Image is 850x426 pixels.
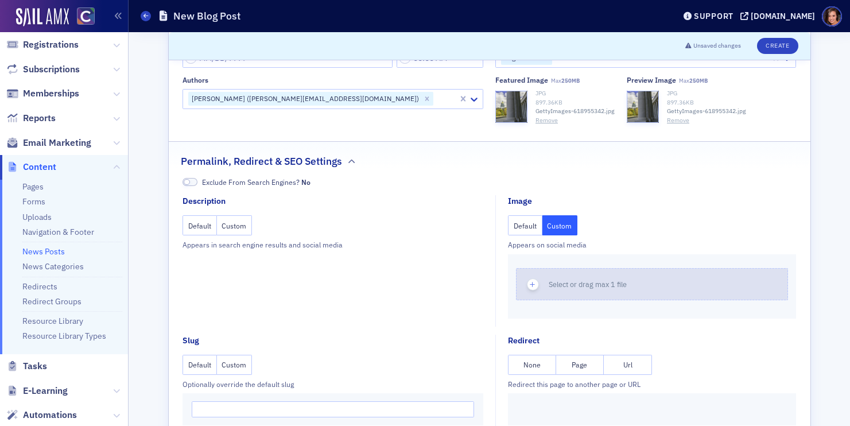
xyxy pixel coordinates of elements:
[421,92,433,106] div: Remove Alicia Gelinas (alicia@cocpa.org)
[508,195,532,207] div: Image
[508,379,796,389] div: Redirect this page to another page or URL
[508,239,796,250] div: Appears on social media
[183,239,483,250] div: Appears in search engine results and social media
[535,98,615,107] div: 897.36 KB
[6,161,56,173] a: Content
[173,9,240,23] h1: New Blog Post
[542,215,578,235] button: Custom
[23,63,80,76] span: Subscriptions
[693,41,741,51] span: Unsaved changes
[535,107,615,116] span: GettyImages-618955342.jpg
[22,227,94,237] a: Navigation & Footer
[508,355,556,375] button: None
[6,409,77,421] a: Automations
[22,296,81,307] a: Redirect Groups
[69,7,95,27] a: View Homepage
[183,76,208,84] div: Authors
[627,76,676,84] div: Preview image
[6,137,91,149] a: Email Marketing
[751,11,815,21] div: [DOMAIN_NAME]
[740,12,819,20] button: [DOMAIN_NAME]
[301,177,310,187] span: No
[23,409,77,421] span: Automations
[202,177,310,187] span: Exclude From Search Engines?
[22,281,57,292] a: Redirects
[22,246,65,257] a: News Posts
[6,87,79,100] a: Memberships
[183,215,217,235] button: Default
[667,98,746,107] div: 897.36 KB
[535,89,615,98] div: JPG
[757,38,798,54] button: Create
[6,38,79,51] a: Registrations
[23,38,79,51] span: Registrations
[183,335,199,347] div: Slug
[22,196,45,207] a: Forms
[23,137,91,149] span: Email Marketing
[667,107,746,116] span: GettyImages-618955342.jpg
[679,77,708,84] span: Max
[22,331,106,341] a: Resource Library Types
[183,178,197,187] span: No
[217,215,253,235] button: Custom
[217,355,253,375] button: Custom
[561,77,580,84] span: 250MB
[549,280,627,289] span: Select or drag max 1 file
[183,355,217,375] button: Default
[516,268,788,300] button: Select or drag max 1 file
[23,112,56,125] span: Reports
[667,89,746,98] div: JPG
[6,385,68,397] a: E-Learning
[23,161,56,173] span: Content
[694,11,733,21] div: Support
[822,6,842,26] span: Profile
[556,355,604,375] button: Page
[667,116,689,125] button: Remove
[23,385,68,397] span: E-Learning
[22,261,84,272] a: News Categories
[23,360,47,373] span: Tasks
[6,63,80,76] a: Subscriptions
[77,7,95,25] img: SailAMX
[495,76,548,84] div: Featured Image
[508,335,540,347] div: Redirect
[22,316,83,326] a: Resource Library
[604,355,652,375] button: Url
[508,215,542,235] button: Default
[6,112,56,125] a: Reports
[22,181,44,192] a: Pages
[16,8,69,26] img: SailAMX
[183,195,226,207] div: Description
[535,116,558,125] button: Remove
[551,77,580,84] span: Max
[188,92,421,106] div: [PERSON_NAME] ([PERSON_NAME][EMAIL_ADDRESS][DOMAIN_NAME])
[6,360,47,373] a: Tasks
[689,77,708,84] span: 250MB
[183,379,483,389] div: Optionally override the default slug
[23,87,79,100] span: Memberships
[22,212,52,222] a: Uploads
[181,154,342,169] h2: Permalink, Redirect & SEO Settings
